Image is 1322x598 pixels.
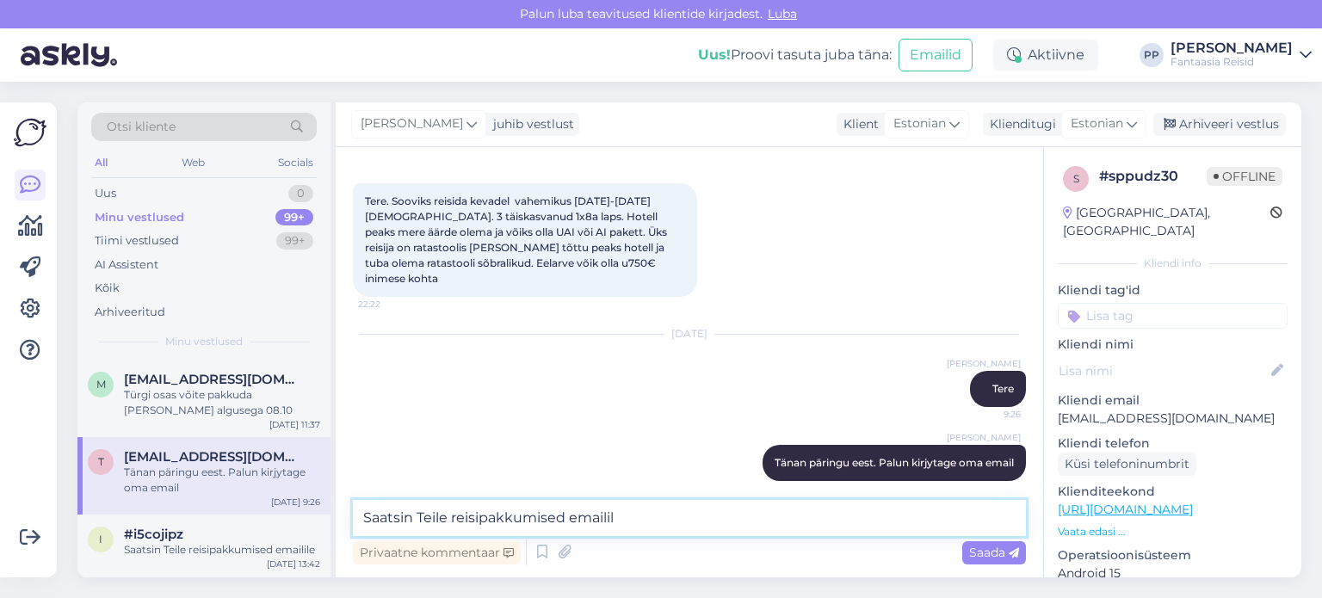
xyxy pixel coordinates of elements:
[271,496,320,509] div: [DATE] 9:26
[486,115,574,133] div: juhib vestlust
[993,40,1098,71] div: Aktiivne
[1058,303,1288,329] input: Lisa tag
[775,456,1014,469] span: Tänan päringu eest. Palun kirjytage oma email
[124,527,183,542] span: #i5cojipz
[1058,564,1288,583] p: Android 15
[99,533,102,546] span: i
[361,114,463,133] span: [PERSON_NAME]
[288,185,313,202] div: 0
[947,357,1021,370] span: [PERSON_NAME]
[107,118,176,136] span: Otsi kliente
[1099,166,1207,187] div: # sppudz30
[1071,114,1123,133] span: Estonian
[165,334,243,349] span: Minu vestlused
[1058,435,1288,453] p: Kliendi telefon
[91,151,111,174] div: All
[983,115,1056,133] div: Klienditugi
[698,46,731,63] b: Uus!
[124,387,320,418] div: Türgi osas võite pakkuda [PERSON_NAME] algusega 08.10
[353,541,521,564] div: Privaatne kommentaar
[95,209,184,226] div: Minu vestlused
[95,185,116,202] div: Uus
[763,6,802,22] span: Luba
[95,232,179,250] div: Tiimi vestlused
[14,116,46,149] img: Askly Logo
[992,382,1014,395] span: Tere
[267,558,320,570] div: [DATE] 13:42
[353,326,1026,342] div: [DATE]
[956,482,1021,495] span: 9:26
[698,45,892,65] div: Proovi tasuta juba täna:
[837,115,879,133] div: Klient
[276,232,313,250] div: 99+
[124,542,320,558] div: Saatsin Teile reisipakkumised emailile
[893,114,946,133] span: Estonian
[1058,546,1288,564] p: Operatsioonisüsteem
[1207,167,1282,186] span: Offline
[365,194,670,285] span: Tere. Sooviks reisida kevadel vahemikus [DATE]-[DATE] [DEMOGRAPHIC_DATA]. 3 täiskasvanud 1x8a lap...
[178,151,208,174] div: Web
[1058,281,1288,299] p: Kliendi tag'id
[969,545,1019,560] span: Saada
[95,256,158,274] div: AI Assistent
[1058,502,1193,517] a: [URL][DOMAIN_NAME]
[1058,336,1288,354] p: Kliendi nimi
[358,298,423,311] span: 22:22
[95,304,165,321] div: Arhiveeritud
[96,378,106,391] span: m
[275,151,317,174] div: Socials
[1063,204,1270,240] div: [GEOGRAPHIC_DATA], [GEOGRAPHIC_DATA]
[899,39,973,71] button: Emailid
[956,408,1021,421] span: 9:26
[124,372,303,387] span: maltismari@gmail.com
[269,418,320,431] div: [DATE] 11:37
[98,455,104,468] span: t
[95,280,120,297] div: Kõik
[124,465,320,496] div: Tänan päringu eest. Palun kirjytage oma email
[275,209,313,226] div: 99+
[1058,483,1288,501] p: Klienditeekond
[1073,172,1079,185] span: s
[1153,113,1286,136] div: Arhiveeri vestlus
[1058,391,1288,410] p: Kliendi email
[1140,43,1164,67] div: PP
[1171,41,1293,55] div: [PERSON_NAME]
[1058,410,1288,428] p: [EMAIL_ADDRESS][DOMAIN_NAME]
[124,449,303,465] span: teettoming@gmail.com
[1058,524,1288,539] p: Vaata edasi ...
[1058,453,1196,476] div: Küsi telefoninumbrit
[1059,361,1268,380] input: Lisa nimi
[353,500,1026,536] textarea: Saatsin Teile reisipakkumised emailil
[947,431,1021,444] span: [PERSON_NAME]
[1171,55,1293,69] div: Fantaasia Reisid
[1171,41,1312,69] a: [PERSON_NAME]Fantaasia Reisid
[1058,256,1288,271] div: Kliendi info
